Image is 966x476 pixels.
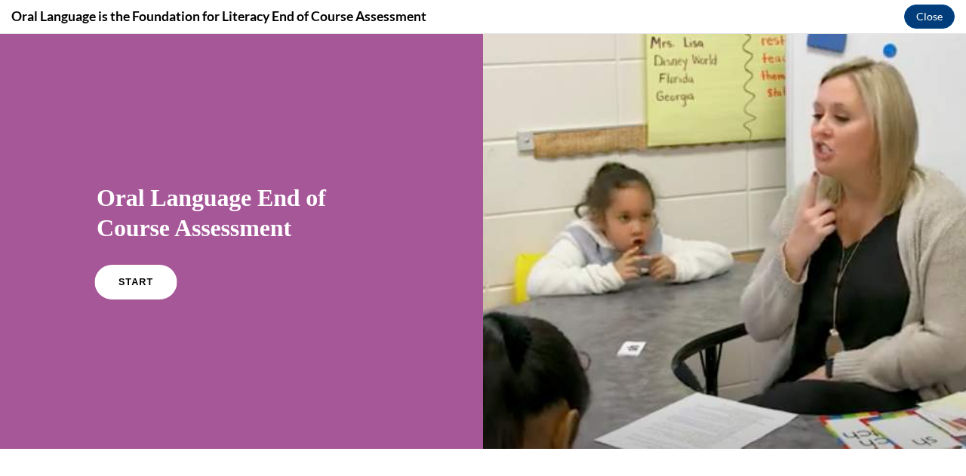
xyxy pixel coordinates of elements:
h1: Oral Language End of Course Assessment [97,149,386,209]
h1: Oral Language is the Foundation for Literacy [24,54,251,113]
h4: Oral Language is the Foundation for Literacy End of Course Assessment [11,7,426,26]
span: START [118,243,153,254]
a: START [94,231,177,266]
button: Close [904,5,955,29]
